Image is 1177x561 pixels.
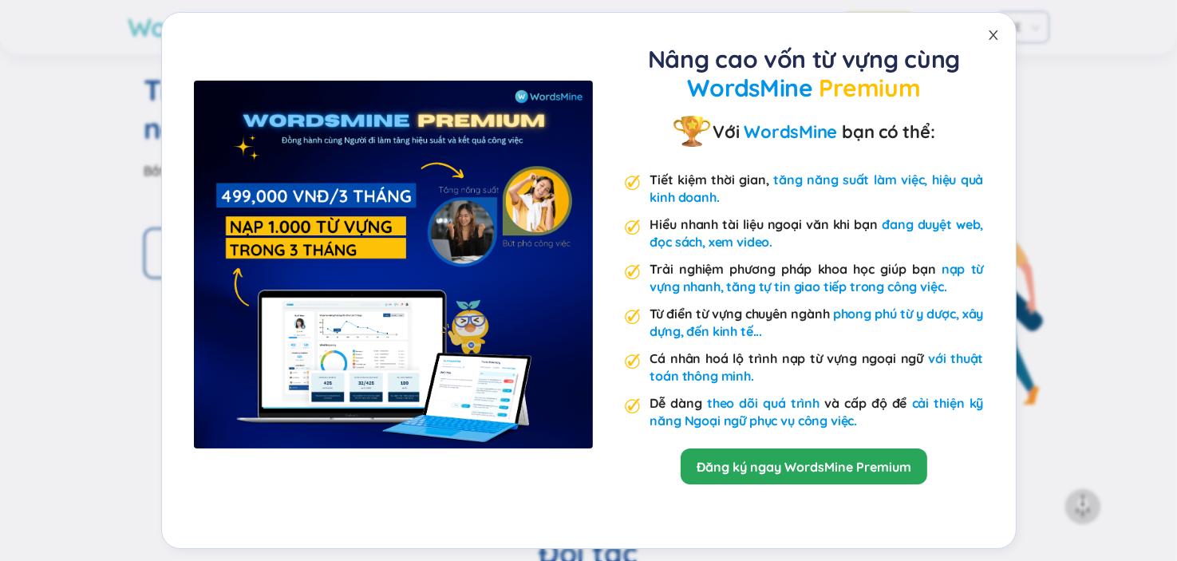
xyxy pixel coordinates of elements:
[681,448,927,484] button: Đăng ký ngay WordsMine Premium
[625,264,641,280] img: premium
[744,120,837,143] span: WordsMine
[650,305,984,340] div: Từ điển từ vựng chuyên ngành
[625,354,641,369] img: premium
[971,13,1016,57] button: Close
[625,175,641,191] img: premium
[673,112,713,152] img: premium
[650,171,984,206] div: Tiết kiệm thời gian,
[650,260,984,295] div: Trải nghiệm phương pháp khoa học giúp bạn
[648,44,961,74] span: Nâng cao vốn từ vựng cùng
[625,309,641,325] img: premium
[194,81,593,448] img: premium
[987,29,1000,41] span: close
[688,73,813,103] span: WordsMine
[713,117,935,146] strong: Với bạn có thể:
[707,395,820,411] span: theo dõi quá trình
[625,398,641,414] img: premium
[650,395,984,429] span: cải thiện kỹ năng Ngoại ngữ phục vụ công việc.
[650,172,984,205] span: tăng năng suất làm việc, hiệu quả kinh doanh.
[697,458,911,476] a: Đăng ký ngay WordsMine Premium
[650,394,984,429] div: Dễ dàng và cấp độ để
[625,219,641,235] img: premium
[820,73,921,103] span: Premium
[650,215,984,251] div: Hiểu nhanh tài liệu ngoại văn khi bạn
[650,350,984,385] div: Cá nhân hoá lộ trình nạp từ vựng ngoại ngữ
